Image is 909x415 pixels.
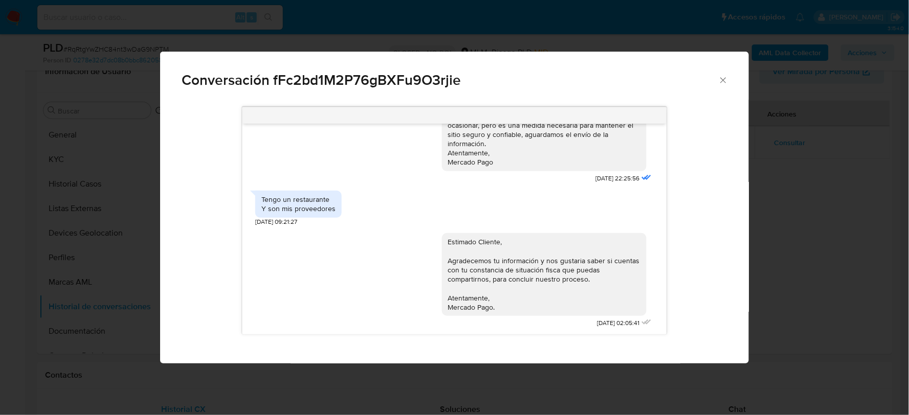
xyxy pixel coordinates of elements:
span: [DATE] 22:25:56 [596,174,640,183]
span: [DATE] 09:21:27 [255,218,297,226]
span: [DATE] 02:05:41 [597,319,640,328]
div: Comunicación [160,52,748,364]
div: Estimado Cliente, Agradecemos tu información y nos gustaria saber si cuentas con tu constancia de... [448,237,640,312]
button: Cerrar [718,75,727,84]
span: Conversación fFc2bd1M2P76gBXFu9O3rjie [182,73,718,87]
div: Tengo un restaurante Y son mis proveedores [261,195,336,213]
